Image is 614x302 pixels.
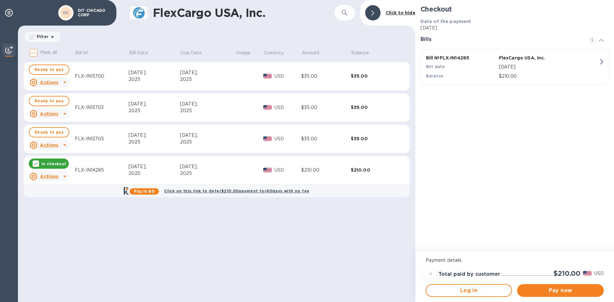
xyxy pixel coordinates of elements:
[274,104,301,111] p: USD
[129,132,180,139] div: [DATE],
[129,50,156,56] span: Bill Date
[75,167,129,174] div: FLX-IN14285
[274,167,301,174] p: USD
[426,269,436,279] div: =
[180,50,202,56] p: Due Date
[29,127,69,137] button: Ready to pay
[351,73,400,79] div: $35.00
[129,163,180,170] div: [DATE],
[301,167,351,174] div: $210.00
[301,136,351,142] div: $35.00
[42,161,66,166] p: In checkout
[129,50,148,56] p: Bill Date
[264,50,284,56] p: Currency
[351,50,369,56] p: Balance
[180,50,210,56] span: Due Date
[129,107,180,114] div: 2025
[78,8,110,17] p: DIT CHICAGO CORP
[75,50,97,56] span: Bill №
[34,34,49,39] p: Filter
[301,104,351,111] div: $35.00
[129,139,180,145] div: 2025
[263,105,272,110] img: USD
[129,69,180,76] div: [DATE],
[35,66,64,74] span: Ready to pay
[236,50,250,56] p: Image
[351,136,400,142] div: $35.00
[180,107,236,114] div: 2025
[301,73,351,80] div: $35.00
[594,270,604,277] p: USD
[40,174,58,179] u: Actions
[35,128,64,136] span: Ready to pay
[29,65,69,75] button: Ready to pay
[517,284,604,297] button: Pay now
[29,96,69,106] button: Ready to pay
[75,136,129,142] div: FLX-IN13705
[180,170,236,177] div: 2025
[274,73,301,80] p: USD
[63,10,69,15] b: DC
[129,170,180,177] div: 2025
[40,111,58,116] u: Actions
[302,50,320,56] p: Amount
[134,189,155,194] b: Pay in 60
[426,64,445,69] b: Bill date
[75,50,89,56] p: Bill №
[351,167,400,173] div: $210.00
[426,55,496,61] p: Bill № FLX-IN14285
[421,36,581,43] h3: Bills
[180,69,236,76] div: [DATE],
[263,168,272,172] img: USD
[554,269,580,277] h2: $210.00
[40,80,58,85] u: Actions
[426,284,512,297] button: Log in
[583,271,592,275] img: USD
[421,5,609,13] h2: Checkout
[499,55,569,61] p: FlexCargo USA, Inc.
[129,101,180,107] div: [DATE],
[180,163,236,170] div: [DATE],
[302,50,328,56] span: Amount
[426,74,444,78] b: Balance
[431,287,507,294] span: Log in
[35,97,64,105] span: Ready to pay
[180,76,236,83] div: 2025
[421,49,609,85] button: Bill №FLX-IN14285FlexCargo USA, Inc.Bill date[DATE]Balance$210.00
[75,73,129,80] div: FLX-IN13700
[421,25,609,31] p: [DATE]
[499,73,598,80] p: $210.00
[274,136,301,142] p: USD
[263,136,272,141] img: USD
[75,104,129,111] div: FLX-IN13703
[40,143,58,148] u: Actions
[522,287,599,294] span: Pay now
[426,257,604,264] p: Payment details
[180,139,236,145] div: 2025
[180,101,236,107] div: [DATE],
[588,36,596,44] span: 1
[351,50,377,56] span: Balance
[129,76,180,83] div: 2025
[351,104,400,111] div: $35.00
[180,132,236,139] div: [DATE],
[40,49,57,56] p: Mark all
[421,19,471,24] b: Date of the payment
[164,189,309,193] b: Click on this link to defer $210.00 payment for 60 days with no fee
[153,6,310,19] h1: FlexCargo USA, Inc.
[499,64,598,70] p: [DATE]
[438,271,500,277] h3: Total paid by customer
[263,74,272,78] img: USD
[386,10,415,15] b: Click to hide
